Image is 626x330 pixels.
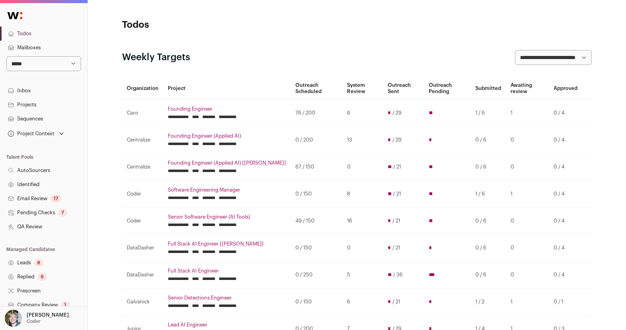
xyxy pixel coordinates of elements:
td: 6 [342,100,383,127]
th: Project [163,77,291,100]
td: 0 / 6 [471,208,506,235]
span: / 21 [393,164,401,170]
th: Organization [122,77,163,100]
td: DataDasher [122,235,163,262]
td: 0 / 4 [549,154,582,181]
td: 1 [506,100,549,127]
td: 0 / 6 [471,262,506,289]
td: 0 / 4 [549,235,582,262]
td: 0 [342,154,383,181]
td: 0 / 150 [291,181,342,208]
td: 0 / 250 [291,262,342,289]
td: 0 / 4 [549,127,582,154]
td: 0 [506,127,549,154]
th: Outreach Sent [383,77,424,100]
td: 0 / 4 [549,181,582,208]
button: Open dropdown [3,310,70,327]
a: Founding Engineer (Applied AI) [[PERSON_NAME]] [168,160,286,166]
td: 1 [506,181,549,208]
td: 5 [342,262,383,289]
td: 0 / 200 [291,127,342,154]
span: / 29 [392,110,401,116]
img: Wellfound [3,8,27,23]
h2: Weekly Targets [122,51,190,64]
div: 1 [61,301,69,309]
th: System Review [342,77,383,100]
td: 0 [506,208,549,235]
td: 0 / 6 [471,127,506,154]
td: 67 / 150 [291,154,342,181]
td: 0 / 4 [549,208,582,235]
td: 1 / 6 [471,100,506,127]
div: 8 [34,259,43,267]
td: 0 / 6 [471,154,506,181]
td: Coder [122,208,163,235]
td: 0 [342,235,383,262]
td: 0 / 150 [291,235,342,262]
a: Senior Software Engineer (AI Tools) [168,214,286,220]
td: DataDasher [122,262,163,289]
p: [PERSON_NAME] [27,312,69,318]
span: / 21 [392,245,400,251]
td: 0 / 4 [549,100,582,127]
h1: Todos [122,19,279,31]
td: Centralize [122,154,163,181]
th: Outreach Pending [424,77,471,100]
a: Full Stack AI Engineer [[PERSON_NAME]} [168,241,286,247]
td: 0 [506,154,549,181]
div: 6 [38,273,47,281]
a: Software Engineering Manager [168,187,286,193]
button: Open dropdown [6,128,65,139]
td: 0 [506,262,549,289]
td: 13 [342,127,383,154]
td: 49 / 150 [291,208,342,235]
img: 6494470-medium_jpg [5,310,22,327]
p: Coder [27,318,41,325]
a: Founding Engineer (Applied AI) [168,133,286,139]
span: / 21 [392,299,400,305]
td: 1 / 6 [471,181,506,208]
td: 1 [506,289,549,316]
td: 16 [342,208,383,235]
a: Founding Engineer [168,106,286,112]
div: Project Context [6,131,54,137]
td: Galvanick [122,289,163,316]
td: 0 / 4 [549,262,582,289]
td: 0 / 1 [549,289,582,316]
span: / 21 [393,191,401,197]
a: Lead AI Engineer [168,322,286,328]
td: 6 [342,289,383,316]
a: Senior Detections Engineer [168,295,286,301]
td: Coder [122,181,163,208]
a: Full Stack AI Engineer [168,268,286,274]
th: Outreach Scheduled [291,77,342,100]
span: / 36 [393,272,403,278]
td: 0 / 150 [291,289,342,316]
th: Awaiting review [506,77,549,100]
span: / 21 [392,218,400,224]
td: 76 / 200 [291,100,342,127]
td: 8 [342,181,383,208]
td: 0 / 6 [471,235,506,262]
td: Caro [122,100,163,127]
th: Submitted [471,77,506,100]
div: 17 [50,195,61,203]
td: Centralize [122,127,163,154]
div: 7 [58,209,67,217]
span: / 29 [392,137,401,143]
th: Approved [549,77,582,100]
td: 0 [506,235,549,262]
td: 1 / 2 [471,289,506,316]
